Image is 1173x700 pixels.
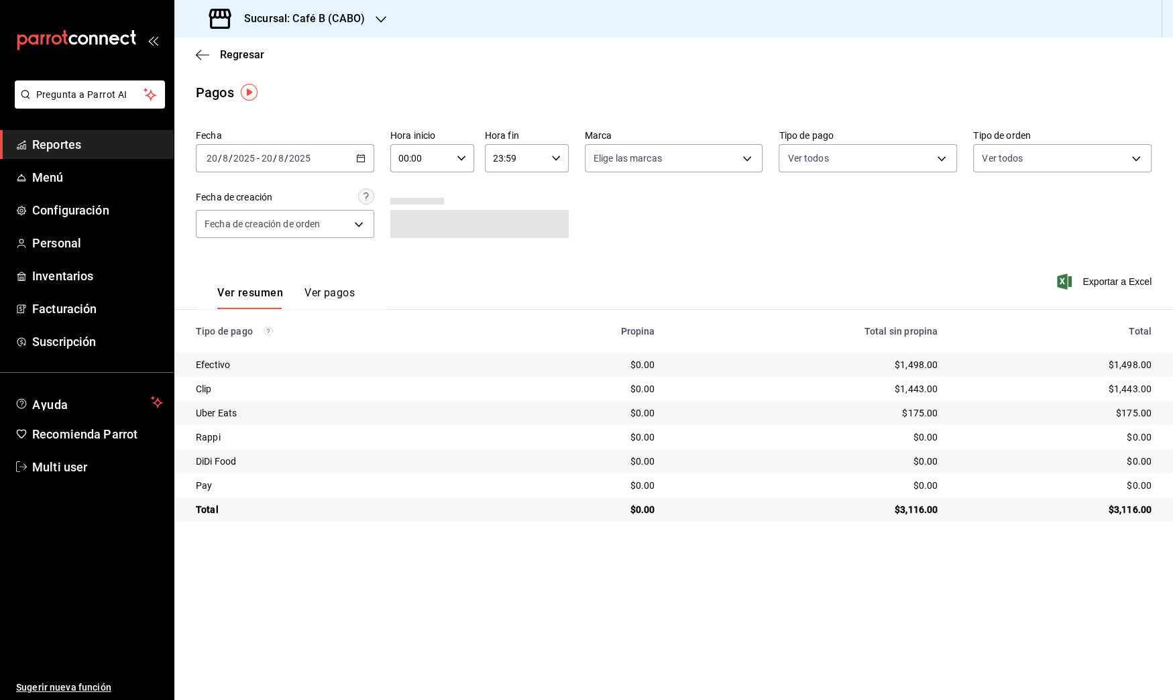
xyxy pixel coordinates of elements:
[241,84,258,101] img: Tooltip marker
[510,479,655,492] div: $0.00
[787,152,828,165] span: Ver todos
[959,382,1152,396] div: $1,443.00
[205,217,320,231] span: Fecha de creación de orden
[677,358,938,371] div: $1,498.00
[32,234,163,252] span: Personal
[959,358,1152,371] div: $1,498.00
[220,48,264,61] span: Regresar
[284,153,288,164] span: /
[510,326,655,337] div: Propina
[510,406,655,420] div: $0.00
[196,48,264,61] button: Regresar
[196,479,489,492] div: Pay
[196,82,234,103] div: Pagos
[15,80,165,109] button: Pregunta a Parrot AI
[677,479,938,492] div: $0.00
[677,326,938,337] div: Total sin propina
[217,286,283,309] button: Ver resumen
[36,88,144,102] span: Pregunta a Parrot AI
[32,394,146,410] span: Ayuda
[222,153,229,164] input: --
[273,153,277,164] span: /
[959,326,1152,337] div: Total
[304,286,355,309] button: Ver pagos
[677,406,938,420] div: $175.00
[677,503,938,516] div: $3,116.00
[278,153,284,164] input: --
[196,503,489,516] div: Total
[196,406,489,420] div: Uber Eats
[959,455,1152,468] div: $0.00
[32,458,163,476] span: Multi user
[206,153,218,164] input: --
[594,152,662,165] span: Elige las marcas
[959,503,1152,516] div: $3,116.00
[1060,274,1152,290] button: Exportar a Excel
[510,455,655,468] div: $0.00
[233,153,256,164] input: ----
[148,35,158,46] button: open_drawer_menu
[485,131,569,140] label: Hora fin
[217,286,355,309] div: navigation tabs
[32,300,163,318] span: Facturación
[261,153,273,164] input: --
[510,503,655,516] div: $0.00
[196,382,489,396] div: Clip
[32,267,163,285] span: Inventarios
[32,333,163,351] span: Suscripción
[257,153,260,164] span: -
[510,430,655,444] div: $0.00
[677,430,938,444] div: $0.00
[677,382,938,396] div: $1,443.00
[973,131,1152,140] label: Tipo de orden
[959,430,1152,444] div: $0.00
[16,681,163,695] span: Sugerir nueva función
[585,131,763,140] label: Marca
[218,153,222,164] span: /
[32,201,163,219] span: Configuración
[32,425,163,443] span: Recomienda Parrot
[510,382,655,396] div: $0.00
[510,358,655,371] div: $0.00
[32,168,163,186] span: Menú
[196,190,272,205] div: Fecha de creación
[264,327,273,336] svg: Los pagos realizados con Pay y otras terminales son montos brutos.
[229,153,233,164] span: /
[196,326,489,337] div: Tipo de pago
[196,131,374,140] label: Fecha
[196,358,489,371] div: Efectivo
[959,479,1152,492] div: $0.00
[779,131,957,140] label: Tipo de pago
[982,152,1023,165] span: Ver todos
[233,11,365,27] h3: Sucursal: Café B (CABO)
[959,406,1152,420] div: $175.00
[288,153,311,164] input: ----
[9,97,165,111] a: Pregunta a Parrot AI
[32,135,163,154] span: Reportes
[196,455,489,468] div: DiDi Food
[390,131,474,140] label: Hora inicio
[677,455,938,468] div: $0.00
[196,430,489,444] div: Rappi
